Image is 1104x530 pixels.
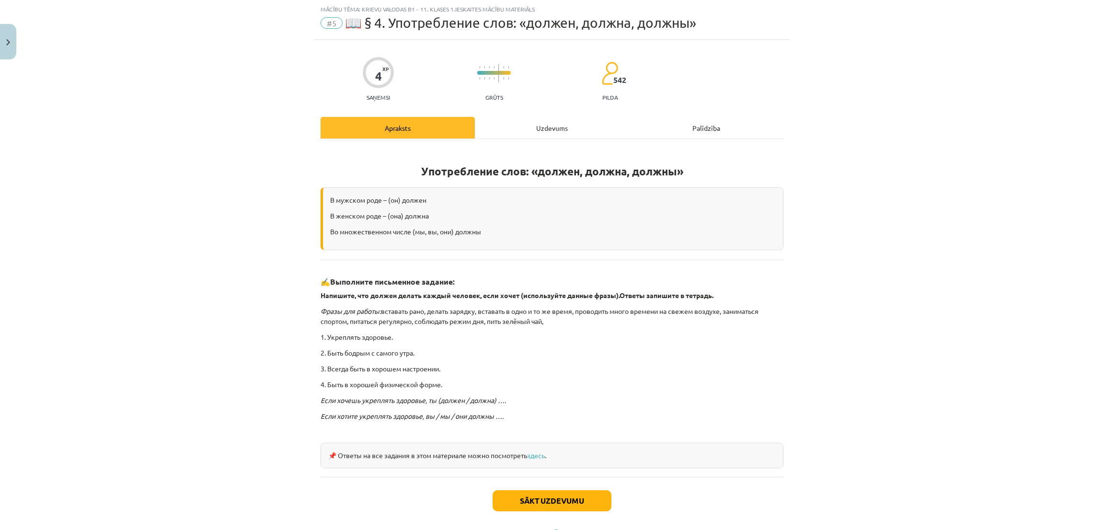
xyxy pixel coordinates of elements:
[475,117,629,138] div: Uzdevums
[363,94,394,101] p: Saņemsi
[321,396,506,404] i: Если хочешь укреплять здоровье, ты (должен / должна) ….
[321,6,783,12] div: Mācību tēma: Krievu valodas b1 - 11. klases 1.ieskaites mācību materiāls
[602,94,618,101] p: pilda
[321,443,783,468] div: 📌 Ответы на все задания в этом материале можно посмотреть .
[330,227,776,237] p: Во множественном числе (мы, вы, они) должны
[321,117,475,138] div: Apraksts
[321,412,504,420] i: Если хотите укреплять здоровье, вы / мы / они должны ….
[629,117,783,138] div: Palīdzība
[508,66,509,69] img: icon-short-line-57e1e144782c952c97e751825c79c345078a6d821885a25fce030b3d8c18986b.svg
[479,77,480,80] img: icon-short-line-57e1e144782c952c97e751825c79c345078a6d821885a25fce030b3d8c18986b.svg
[489,66,490,69] img: icon-short-line-57e1e144782c952c97e751825c79c345078a6d821885a25fce030b3d8c18986b.svg
[620,291,713,300] strong: Ответы запишите в тетрадь.
[527,451,545,460] a: здесь
[484,66,485,69] img: icon-short-line-57e1e144782c952c97e751825c79c345078a6d821885a25fce030b3d8c18986b.svg
[330,211,776,221] p: В женском роде – (она) должна
[503,77,504,80] img: icon-short-line-57e1e144782c952c97e751825c79c345078a6d821885a25fce030b3d8c18986b.svg
[494,77,494,80] img: icon-short-line-57e1e144782c952c97e751825c79c345078a6d821885a25fce030b3d8c18986b.svg
[330,277,455,287] strong: Выполните письменное задание:
[494,66,494,69] img: icon-short-line-57e1e144782c952c97e751825c79c345078a6d821885a25fce030b3d8c18986b.svg
[485,94,503,101] p: Grūts
[321,364,783,374] p: 3. Всегда быть в хорошем настроении.
[503,66,504,69] img: icon-short-line-57e1e144782c952c97e751825c79c345078a6d821885a25fce030b3d8c18986b.svg
[493,490,611,511] button: Sākt uzdevumu
[321,348,783,358] p: 2. Быть бодрым с самого утра.
[321,307,381,315] i: Фразы для работы:
[601,61,618,85] img: students-c634bb4e5e11cddfef0936a35e636f08e4e9abd3cc4e673bd6f9a4125e45ecb1.svg
[321,306,783,326] p: вставать рано, делать зарядку, вставать в одно и то же время, проводить много времени на свежем в...
[321,270,783,288] h3: ✍️
[479,66,480,69] img: icon-short-line-57e1e144782c952c97e751825c79c345078a6d821885a25fce030b3d8c18986b.svg
[321,17,343,29] span: #5
[6,39,10,46] img: icon-close-lesson-0947bae3869378f0d4975bcd49f059093ad1ed9edebbc8119c70593378902aed.svg
[484,77,485,80] img: icon-short-line-57e1e144782c952c97e751825c79c345078a6d821885a25fce030b3d8c18986b.svg
[330,195,776,205] p: В мужском роде – (он) должен
[489,77,490,80] img: icon-short-line-57e1e144782c952c97e751825c79c345078a6d821885a25fce030b3d8c18986b.svg
[321,332,783,342] p: 1. Укреплять здоровье.
[321,291,620,300] b: Напишите, что должен делать каждый человек, если хочет (используйте данные фразы).
[375,69,382,83] div: 4
[508,77,509,80] img: icon-short-line-57e1e144782c952c97e751825c79c345078a6d821885a25fce030b3d8c18986b.svg
[345,15,696,31] span: 📖 § 4. Употребление слов: «должен, должна, должны»
[421,164,683,178] strong: Употребление слов: «должен, должна, должны»
[498,64,499,82] img: icon-long-line-d9ea69661e0d244f92f715978eff75569469978d946b2353a9bb055b3ed8787d.svg
[613,76,626,84] span: 542
[321,380,783,390] p: 4. Быть в хорошей физической форме.
[382,66,389,71] span: XP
